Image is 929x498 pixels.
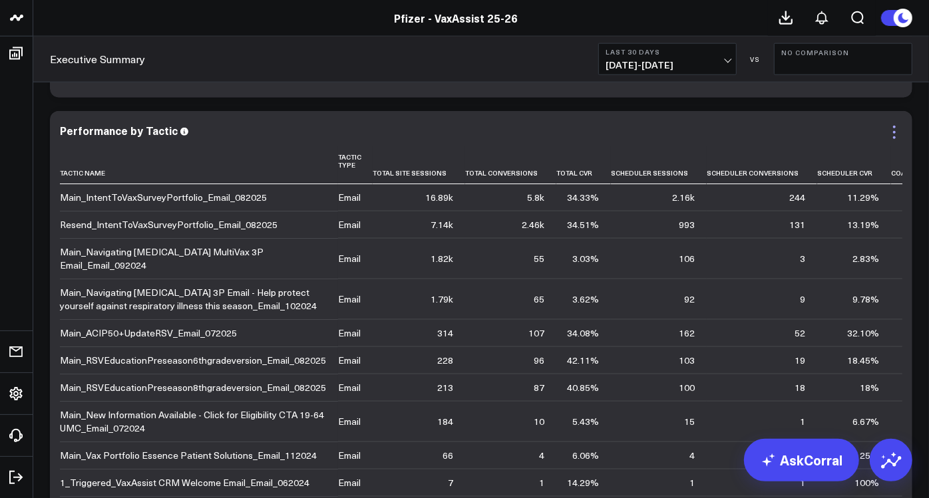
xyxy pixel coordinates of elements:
th: Scheduler Conversions [707,146,817,184]
div: 87 [534,381,544,394]
div: 106 [679,252,695,265]
th: Total Cvr [556,146,611,184]
div: 40.85% [567,381,599,394]
div: 66 [443,449,453,462]
div: 5.8k [527,191,544,204]
div: 14.29% [567,476,599,489]
div: 7 [448,476,453,489]
div: 15 [684,415,695,428]
div: 1.79k [431,293,453,306]
div: 162 [679,326,695,340]
div: 9 [800,293,805,306]
div: Email [338,326,361,340]
div: 2.83% [852,252,879,265]
div: Email [338,252,361,265]
span: [DATE] - [DATE] [606,60,729,70]
div: Email [338,381,361,394]
div: Main_Navigating [MEDICAL_DATA] MultiVax 3P Email_Email_092024 [60,245,326,272]
th: Total Site Sessions [373,146,465,184]
div: 9.78% [852,293,879,306]
div: 213 [437,381,453,394]
div: Email [338,449,361,462]
div: 3.62% [572,293,599,306]
div: Email [338,354,361,367]
div: 96 [534,354,544,367]
div: 228 [437,354,453,367]
div: 10 [534,415,544,428]
div: 3 [800,252,805,265]
button: Last 30 Days[DATE]-[DATE] [598,43,737,75]
div: Main_ACIP50+UpdateRSV_Email_072025 [60,326,237,340]
div: 184 [437,415,453,428]
div: 244 [789,191,805,204]
th: Tactic Name [60,146,338,184]
div: Email [338,476,361,489]
div: 18 [795,381,805,394]
div: 993 [679,218,695,231]
a: Executive Summary [50,52,145,66]
button: No Comparison [774,43,912,75]
div: Email [338,293,361,306]
div: VS [743,55,767,63]
div: 55 [534,252,544,265]
div: 3.03% [572,252,599,265]
div: Main_New Information Available - Click for Eligibility CTA 19-64 UMC_Email_072024 [60,408,326,435]
div: 1 [689,476,695,489]
div: Main_IntentToVaxSurveyPortfolio_Email_082025 [60,191,267,204]
th: Total Conversions [465,146,556,184]
div: 42.11% [567,354,599,367]
div: 34.08% [567,326,599,340]
a: AskCorral [744,439,859,481]
b: No Comparison [781,49,905,57]
div: 1 [800,476,805,489]
div: 19 [795,354,805,367]
div: 34.33% [567,191,599,204]
b: Last 30 Days [606,48,729,56]
div: Email [338,191,361,204]
div: Main_Vax Portfolio Essence Patient Solutions_Email_112024 [60,449,317,462]
a: Pfizer - VaxAssist 25-26 [395,11,518,25]
div: 34.51% [567,218,599,231]
div: 52 [795,326,805,340]
div: 13.19% [847,218,879,231]
div: 11.29% [847,191,879,204]
div: 18% [860,381,879,394]
div: 2.46k [522,218,544,231]
div: 1_Triggered_VaxAssist CRM Welcome Email_Email_062024 [60,476,309,489]
div: 314 [437,326,453,340]
div: 1 [800,415,805,428]
div: Performance by Tactic [60,123,178,138]
div: 103 [679,354,695,367]
div: 100% [854,476,879,489]
div: 6.06% [572,449,599,462]
div: 6.67% [852,415,879,428]
div: 2.16k [672,191,695,204]
div: Main_RSVEducationPreseason6thgradeversion_Email_082025 [60,354,326,367]
div: 107 [528,326,544,340]
div: 1 [539,476,544,489]
div: 92 [684,293,695,306]
div: Resend_IntentToVaxSurveyPortfolio_Email_082025 [60,218,278,231]
div: 4 [689,449,695,462]
div: 1.82k [431,252,453,265]
div: 131 [789,218,805,231]
div: Email [338,218,361,231]
div: 7.14k [431,218,453,231]
th: Scheduler Cvr [817,146,891,184]
div: 5.43% [572,415,599,428]
div: Main_Navigating [MEDICAL_DATA] 3P Email - Help protect yourself against respiratory illness this ... [60,286,326,312]
div: Email [338,415,361,428]
div: 18.45% [847,354,879,367]
div: 4 [539,449,544,462]
div: 100 [679,381,695,394]
div: Main_RSVEducationPreseason8thgradeversion_Email_082025 [60,381,326,394]
div: 16.89k [425,191,453,204]
th: Tactic Type [338,146,373,184]
th: Scheduler Sessions [611,146,707,184]
div: 32.10% [847,326,879,340]
div: 65 [534,293,544,306]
